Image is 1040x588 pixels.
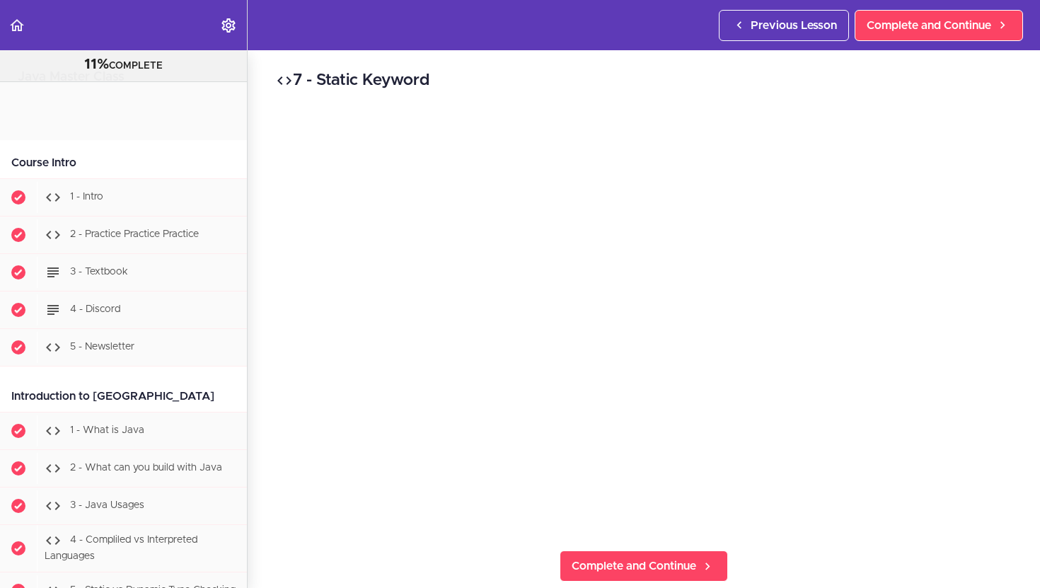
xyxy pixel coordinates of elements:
span: 1 - Intro [70,192,103,202]
a: Complete and Continue [855,10,1023,41]
a: Previous Lesson [719,10,849,41]
span: Previous Lesson [751,17,837,34]
a: Complete and Continue [560,550,728,582]
span: 3 - Textbook [70,267,128,277]
span: 3 - Java Usages [70,500,144,510]
svg: Back to course curriculum [8,17,25,34]
span: Complete and Continue [572,558,696,575]
h2: 7 - Static Keyword [276,69,1012,93]
span: 4 - Compliled vs Interpreted Languages [45,535,197,561]
span: 1 - What is Java [70,425,144,435]
svg: Settings Menu [220,17,237,34]
span: 2 - What can you build with Java [70,463,222,473]
span: Complete and Continue [867,17,991,34]
span: 2 - Practice Practice Practice [70,229,199,239]
div: COMPLETE [18,56,229,74]
span: 5 - Newsletter [70,342,134,352]
span: 4 - Discord [70,304,120,314]
span: 11% [84,57,109,71]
